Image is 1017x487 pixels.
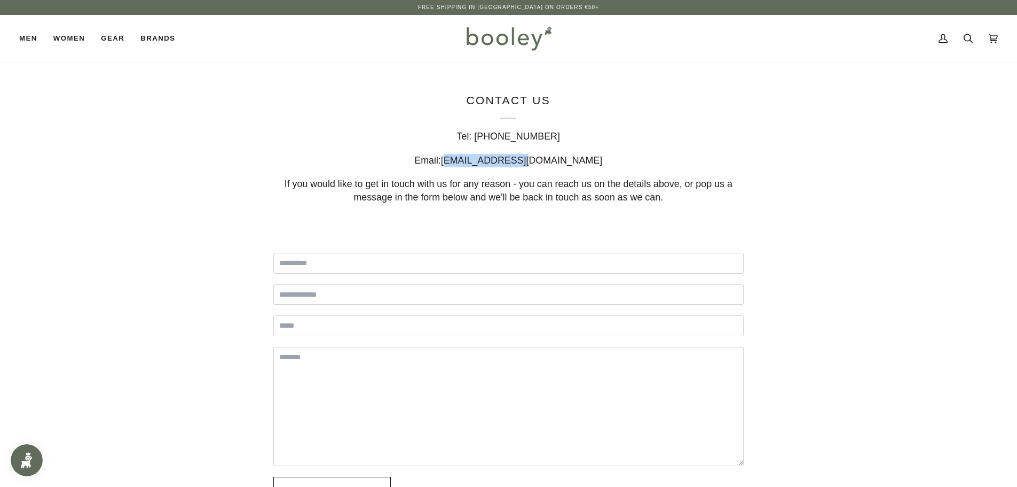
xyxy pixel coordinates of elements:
p: Free Shipping in [GEOGRAPHIC_DATA] on Orders €50+ [418,3,599,12]
span: If you would like to get in touch with us for any reason - you can reach us on the details above,... [285,179,732,203]
p: Contact Us [273,93,744,119]
span: Brands [140,33,175,44]
a: Brands [132,15,183,62]
strong: Tel: [457,131,472,142]
a: Men [19,15,45,62]
span: [EMAIL_ADDRESS][DOMAIN_NAME] [441,154,602,165]
img: Booley [462,23,555,54]
div: [PHONE_NUMBER] [273,130,744,143]
span: Gear [101,33,124,44]
strong: Email: [415,154,442,165]
span: Men [19,33,37,44]
a: Women [45,15,93,62]
span: Women [53,33,85,44]
a: Gear [93,15,132,62]
iframe: Button to open loyalty program pop-up [11,444,43,476]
